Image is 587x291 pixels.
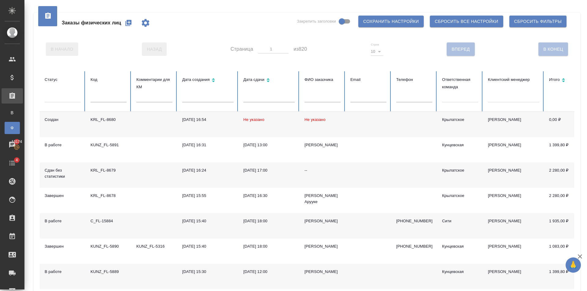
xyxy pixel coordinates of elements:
div: [DATE] 16:31 [182,142,234,148]
div: Сортировка [243,76,295,85]
div: [PERSON_NAME] [305,269,341,275]
div: [DATE] 15:40 [182,218,234,224]
span: Сохранить настройки [363,18,419,25]
div: [DATE] 15:55 [182,193,234,199]
div: C_FL-15884 [90,218,127,224]
span: Сбросить фильтры [514,18,562,25]
div: Создан [45,117,81,123]
div: Сортировка [549,76,585,85]
span: Закрепить заголовки [297,18,336,24]
p: [PHONE_NUMBER] [396,243,432,249]
div: Телефон [396,76,432,83]
span: Не указано [243,117,264,122]
td: [PERSON_NAME] [483,213,544,238]
div: Код [90,76,127,83]
div: Кунцевская [442,142,478,148]
div: Сити [442,218,478,224]
div: Крылатское [442,167,478,173]
span: 4 [12,157,21,163]
div: [DATE] 12:00 [243,269,295,275]
div: [PERSON_NAME] [305,142,341,148]
span: 13174 [8,139,26,145]
div: Крылатское [442,193,478,199]
a: 4 [2,155,23,171]
td: [PERSON_NAME] [483,162,544,188]
div: Завершен [45,243,81,249]
div: Статус [45,76,81,83]
div: Завершен [45,193,81,199]
button: Сохранить настройки [358,16,424,27]
div: KUNZ_FL-5889 [90,269,127,275]
button: Сбросить все настройки [430,16,503,27]
div: Клиентский менеджер [488,76,539,83]
div: [DATE] 15:40 [182,243,234,249]
div: Кунцевская [442,269,478,275]
div: [DATE] 18:00 [243,218,295,224]
div: KRL_FL-8678 [90,193,127,199]
div: В работе [45,269,81,275]
a: 13174 [2,137,23,152]
div: Крылатское [442,117,478,123]
div: В работе [45,142,81,148]
span: Заказы физических лиц [62,19,121,27]
div: [DATE] 13:00 [243,142,295,148]
a: В [5,107,20,119]
div: Ответственная команда [442,76,478,91]
td: [PERSON_NAME] [483,112,544,137]
div: [DATE] 16:30 [243,193,295,199]
span: 🙏 [568,259,578,271]
td: [PERSON_NAME] [483,188,544,213]
div: KUNZ_FL-5891 [90,142,127,148]
a: Ф [5,122,20,134]
div: [PERSON_NAME] [305,243,341,249]
div: ФИО заказчика [305,76,341,83]
button: Создать [121,16,136,30]
p: [PHONE_NUMBER] [396,218,432,224]
div: [DATE] 17:00 [243,167,295,173]
div: [DATE] 16:54 [182,117,234,123]
div: KUNZ_FL-5890 [90,243,127,249]
td: [PERSON_NAME] [483,238,544,264]
div: [DATE] 16:24 [182,167,234,173]
p: KUNZ_FL-5316 [136,243,172,249]
div: [PERSON_NAME] Арууке [305,193,341,205]
div: Сдан без статистики [45,167,81,180]
span: Ф [8,125,17,131]
div: KRL_FL-8680 [90,117,127,123]
div: [DATE] 18:00 [243,243,295,249]
div: Кунцевская [442,243,478,249]
div: Комментарии для КМ [136,76,172,91]
div: [DATE] 15:30 [182,269,234,275]
div: В работе [45,218,81,224]
span: Не указано [305,117,326,122]
button: 🙏 [566,257,581,273]
div: Email [350,76,386,83]
span: В [8,110,17,116]
td: [PERSON_NAME] [483,137,544,162]
span: Сбросить все настройки [435,18,498,25]
td: [PERSON_NAME] [483,264,544,289]
div: -- [305,167,341,173]
div: Сортировка [182,76,234,85]
button: Сбросить фильтры [509,16,567,27]
div: [PERSON_NAME] [305,218,341,224]
div: KRL_FL-8679 [90,167,127,173]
